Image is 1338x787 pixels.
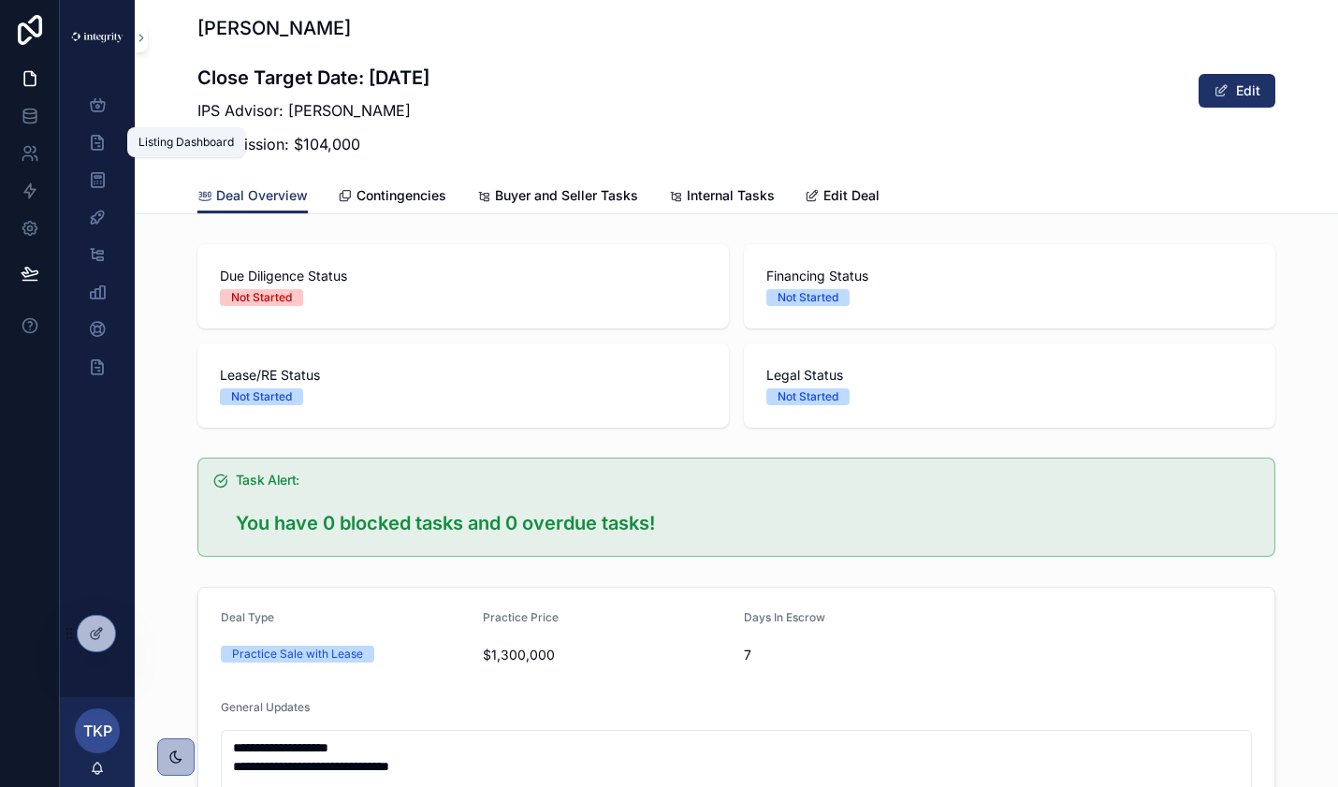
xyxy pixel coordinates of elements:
[197,99,429,122] p: IPS Advisor: [PERSON_NAME]
[197,179,308,214] a: Deal Overview
[71,32,124,42] img: App logo
[221,700,310,714] span: General Updates
[823,186,880,205] span: Edit Deal
[476,179,638,216] a: Buyer and Seller Tasks
[138,135,234,150] div: Listing Dashboard
[356,186,446,205] span: Contingencies
[778,388,838,405] div: Not Started
[220,366,706,385] span: Lease/RE Status
[687,186,775,205] span: Internal Tasks
[236,474,1259,487] h5: Task Alert:
[483,646,730,664] span: $1,300,000
[216,186,308,205] span: Deal Overview
[231,289,292,306] div: Not Started
[232,646,363,663] div: Practice Sale with Lease
[766,366,1253,385] span: Legal Status
[744,610,825,624] span: Days In Escrow
[483,610,559,624] span: Practice Price
[495,186,638,205] span: Buyer and Seller Tasks
[197,15,429,41] h1: [PERSON_NAME]
[221,610,274,624] span: Deal Type
[805,179,880,216] a: Edit Deal
[236,509,1259,537] div: ### You have 0 blocked tasks and 0 overdue tasks!
[231,388,292,405] div: Not Started
[1199,74,1275,108] button: Edit
[668,179,775,216] a: Internal Tasks
[236,509,1259,537] h3: You have 0 blocked tasks and 0 overdue tasks!
[83,720,112,742] span: TKP
[197,64,429,92] h3: Close Target Date: [DATE]
[766,267,1253,285] span: Financing Status
[338,179,446,216] a: Contingencies
[744,646,991,664] span: 7
[60,75,135,408] div: scrollable content
[220,267,706,285] span: Due Diligence Status
[778,289,838,306] div: Not Started
[197,133,429,155] p: Commission: $104,000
